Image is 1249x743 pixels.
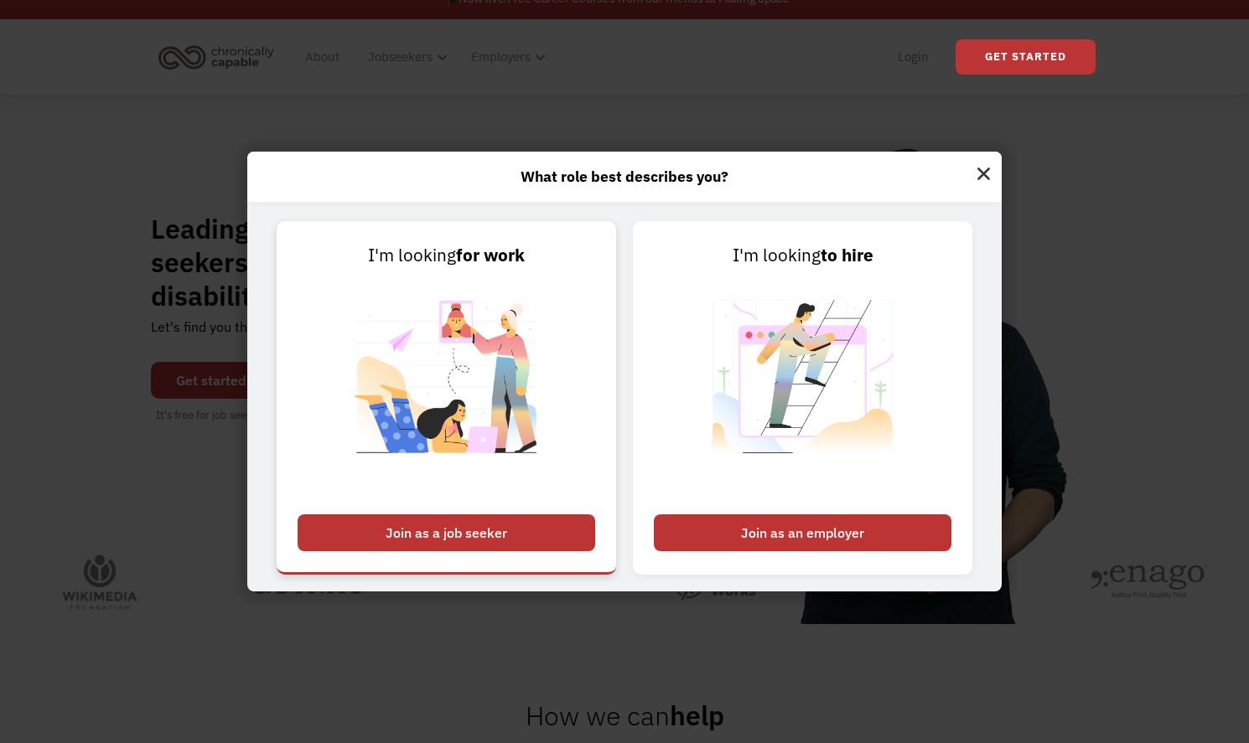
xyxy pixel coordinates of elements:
[471,47,531,67] div: Employers
[295,30,350,84] a: About
[298,242,595,269] div: I'm looking
[358,30,453,84] div: Jobseekers
[277,221,616,575] a: I'm lookingfor workJoin as a job seeker
[153,39,287,75] a: home
[654,514,951,551] div: Join as an employer
[633,221,972,575] a: I'm lookingto hireJoin as an employer
[821,244,873,266] strong: to hire
[153,39,279,75] img: Chronically Capable logo
[956,39,1096,75] a: Get Started
[521,167,728,186] strong: What role best describes you?
[298,514,595,551] div: Join as a job seeker
[461,30,551,84] div: Employers
[654,242,951,269] div: I'm looking
[456,244,525,266] strong: for work
[888,30,939,84] a: Login
[342,269,551,506] img: Chronically Capable Personalized Job Matching
[368,47,433,67] div: Jobseekers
